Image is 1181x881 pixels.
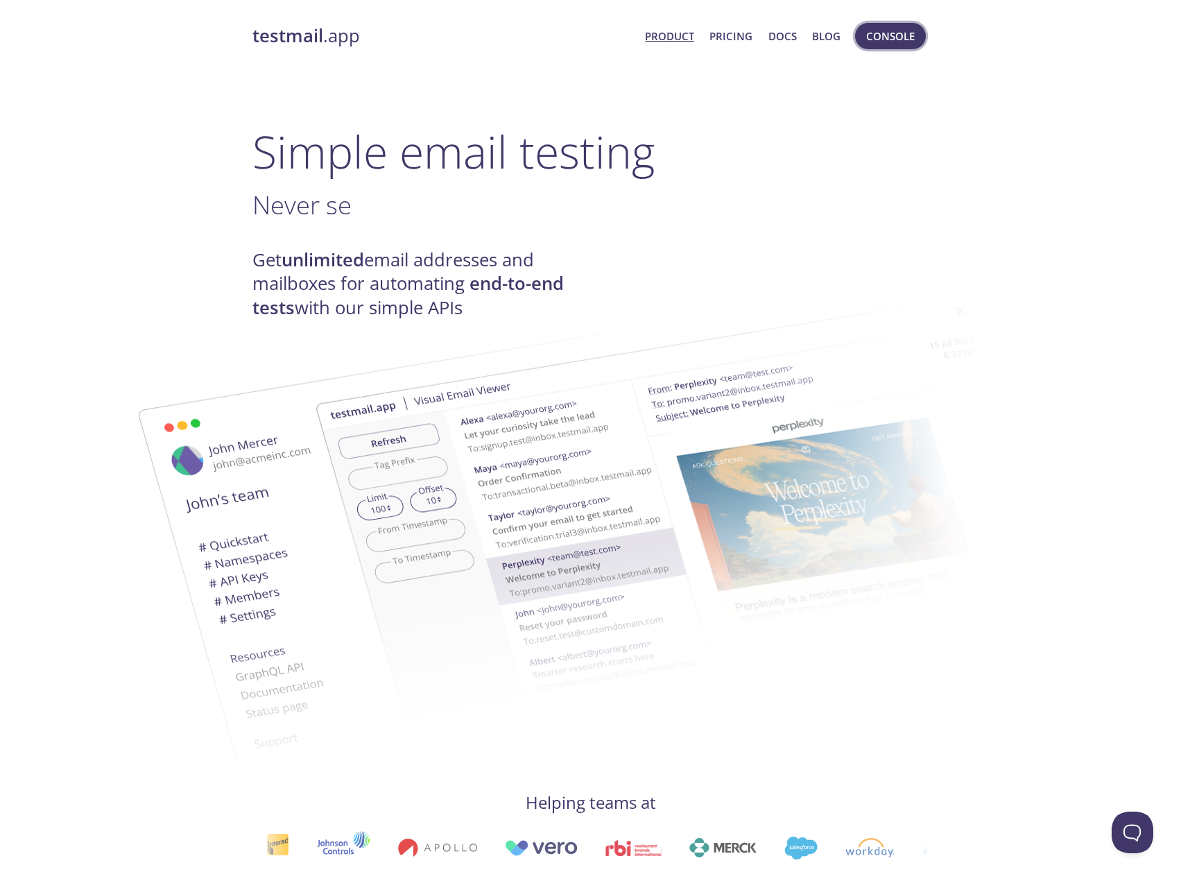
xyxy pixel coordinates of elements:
iframe: Help Scout Beacon - Open [1112,812,1153,853]
img: vero [503,840,576,856]
a: testmail.app [252,24,635,48]
img: interac [264,833,287,863]
img: testmail-email-viewer [314,276,1063,746]
a: Product [645,27,694,45]
a: Docs [768,27,797,45]
h4: Get email addresses and mailboxes for automating with our simple APIs [252,248,591,320]
img: testmail-email-viewer [85,321,834,791]
strong: testmail [252,24,323,48]
h1: Simple email testing [252,125,929,178]
button: Console [855,23,926,49]
img: johnsoncontrols [315,831,368,864]
a: Blog [812,27,841,45]
strong: end-to-end tests [252,271,564,319]
img: merck [687,838,755,857]
span: Console [866,27,915,45]
img: workday [844,838,893,857]
img: rbi [604,840,660,856]
a: Pricing [709,27,752,45]
span: Never se [252,187,352,222]
h4: Helping teams at [252,792,929,814]
strong: unlimited [282,248,364,272]
img: apollo [396,838,475,857]
img: salesforce [782,837,816,859]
